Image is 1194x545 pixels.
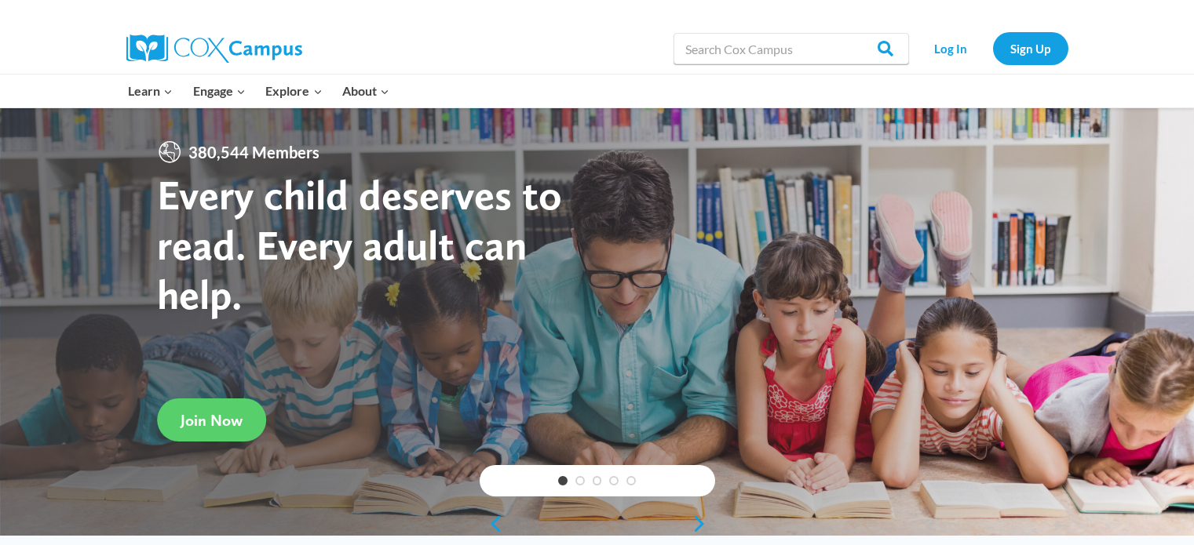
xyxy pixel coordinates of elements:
span: Engage [193,81,246,101]
span: 380,544 Members [182,140,326,165]
a: previous [480,514,503,533]
span: Join Now [181,411,243,430]
nav: Primary Navigation [119,74,400,107]
span: Explore [265,81,322,101]
a: Sign Up [993,32,1068,64]
a: next [692,514,715,533]
span: About [342,81,389,101]
div: content slider buttons [480,508,715,540]
a: 5 [626,476,636,485]
a: 2 [575,476,585,485]
img: Cox Campus [126,35,302,63]
span: Learn [128,81,173,101]
a: 3 [593,476,602,485]
a: Log In [917,32,985,64]
nav: Secondary Navigation [917,32,1068,64]
input: Search Cox Campus [674,33,909,64]
a: 4 [609,476,619,485]
a: 1 [558,476,568,485]
strong: Every child deserves to read. Every adult can help. [157,169,562,319]
a: Join Now [157,398,266,441]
